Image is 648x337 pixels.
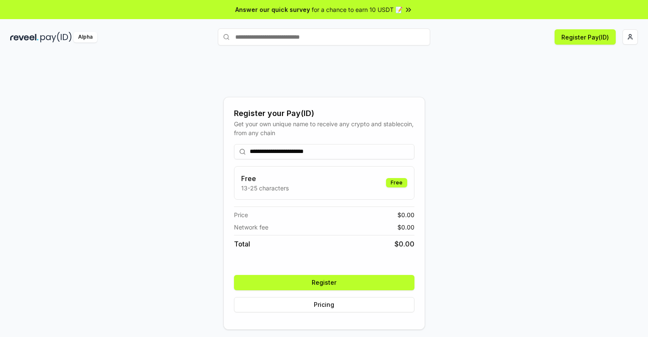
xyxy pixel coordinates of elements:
[234,275,414,290] button: Register
[397,223,414,232] span: $ 0.00
[241,173,289,184] h3: Free
[555,29,616,45] button: Register Pay(ID)
[40,32,72,42] img: pay_id
[386,178,407,187] div: Free
[394,239,414,249] span: $ 0.00
[10,32,39,42] img: reveel_dark
[234,223,268,232] span: Network fee
[234,119,414,137] div: Get your own unique name to receive any crypto and stablecoin, from any chain
[241,184,289,193] p: 13-25 characters
[234,108,414,119] div: Register your Pay(ID)
[235,5,310,14] span: Answer our quick survey
[234,210,248,219] span: Price
[73,32,97,42] div: Alpha
[234,239,250,249] span: Total
[397,210,414,219] span: $ 0.00
[312,5,403,14] span: for a chance to earn 10 USDT 📝
[234,297,414,312] button: Pricing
